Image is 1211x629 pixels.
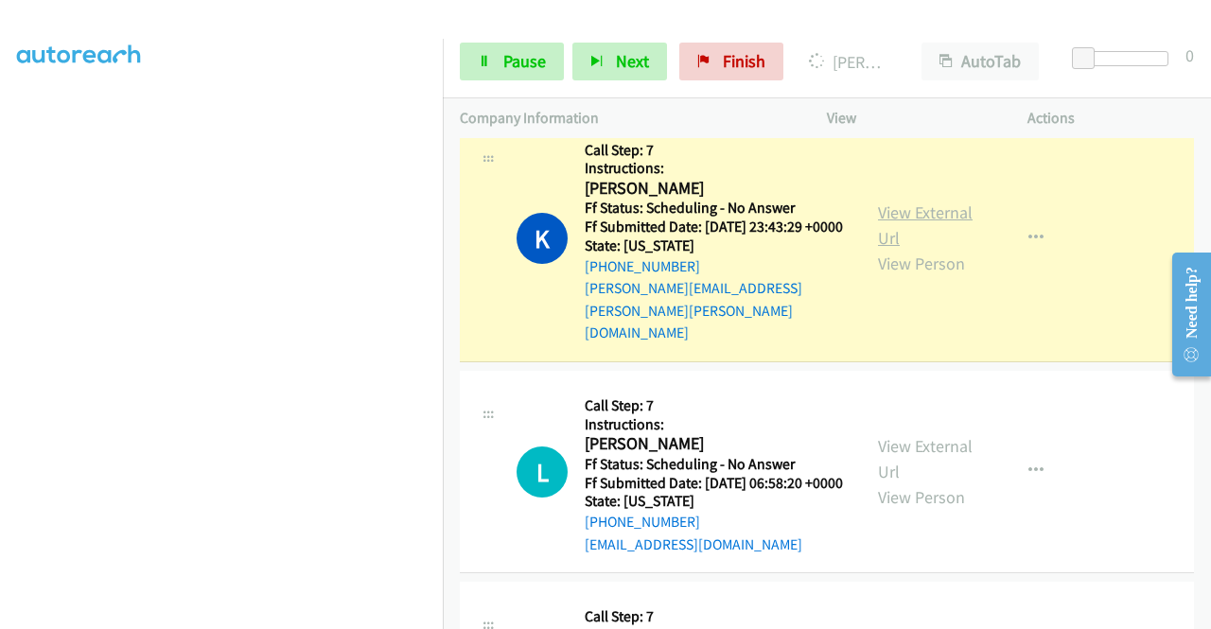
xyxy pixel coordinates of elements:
[878,253,965,274] a: View Person
[1081,51,1168,66] div: Delay between calls (in seconds)
[827,107,993,130] p: View
[517,446,568,498] div: The call is yet to be attempted
[1027,107,1194,130] p: Actions
[878,435,973,482] a: View External Url
[585,178,844,200] h2: [PERSON_NAME]
[679,43,783,80] a: Finish
[585,535,802,553] a: [EMAIL_ADDRESS][DOMAIN_NAME]
[585,279,802,341] a: [PERSON_NAME][EMAIL_ADDRESS][PERSON_NAME][PERSON_NAME][DOMAIN_NAME]
[878,201,973,249] a: View External Url
[585,433,843,455] h2: [PERSON_NAME]
[503,50,546,72] span: Pause
[585,513,700,531] a: [PHONE_NUMBER]
[572,43,667,80] button: Next
[809,49,887,75] p: [PERSON_NAME]
[585,474,843,493] h5: Ff Submitted Date: [DATE] 06:58:20 +0000
[585,199,844,218] h5: Ff Status: Scheduling - No Answer
[585,218,844,236] h5: Ff Submitted Date: [DATE] 23:43:29 +0000
[585,415,843,434] h5: Instructions:
[616,50,649,72] span: Next
[921,43,1039,80] button: AutoTab
[585,455,843,474] h5: Ff Status: Scheduling - No Answer
[460,107,793,130] p: Company Information
[1185,43,1194,68] div: 0
[1157,239,1211,390] iframe: Resource Center
[585,236,844,255] h5: State: [US_STATE]
[517,446,568,498] h1: L
[585,159,844,178] h5: Instructions:
[585,607,843,626] h5: Call Step: 7
[585,141,844,160] h5: Call Step: 7
[585,257,700,275] a: [PHONE_NUMBER]
[460,43,564,80] a: Pause
[878,486,965,508] a: View Person
[585,492,843,511] h5: State: [US_STATE]
[723,50,765,72] span: Finish
[517,213,568,264] h1: K
[585,396,843,415] h5: Call Step: 7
